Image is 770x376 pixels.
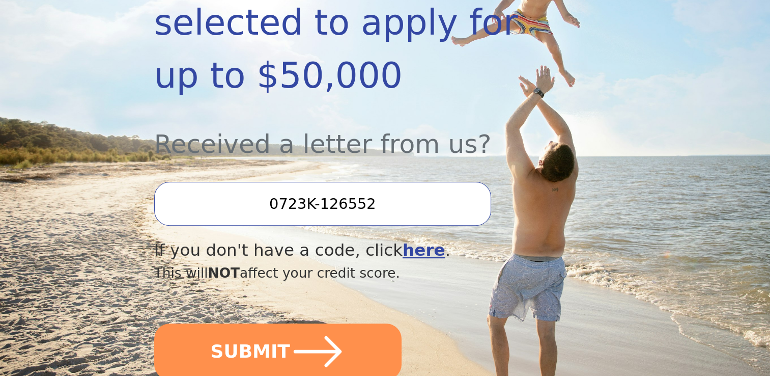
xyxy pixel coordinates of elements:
[208,265,240,281] span: NOT
[154,102,547,164] div: Received a letter from us?
[154,182,491,226] input: Enter your Offer Code:
[154,263,547,283] div: This will affect your credit score.
[403,240,445,260] a: here
[154,238,547,263] div: If you don't have a code, click .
